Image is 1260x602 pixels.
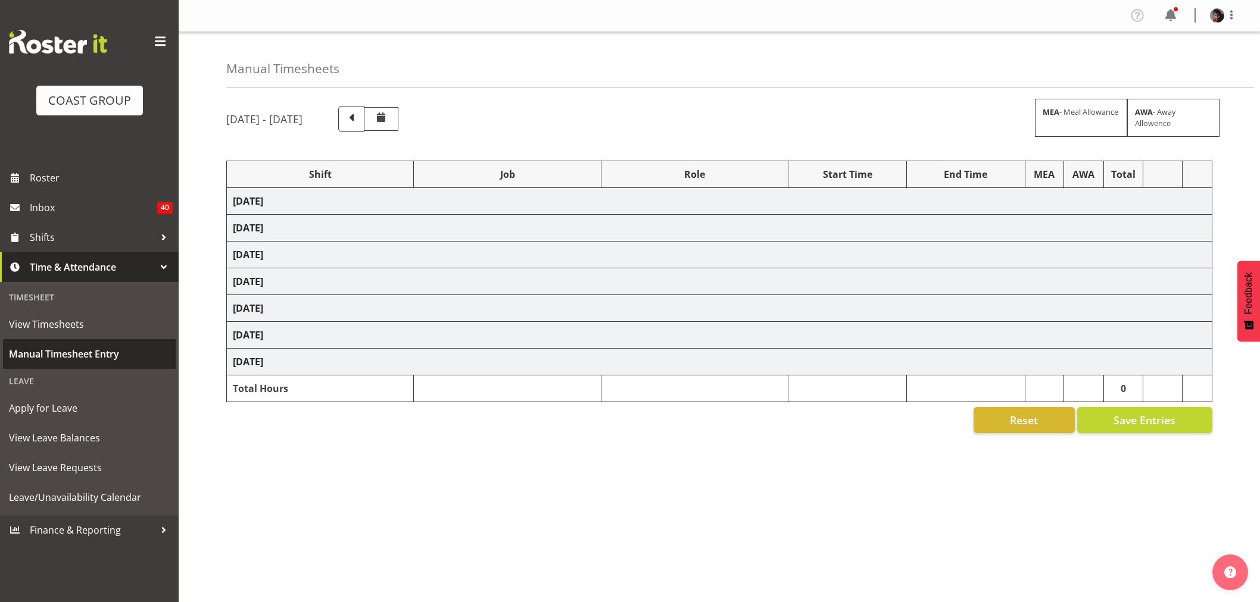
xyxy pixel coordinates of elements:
div: COAST GROUP [48,92,131,109]
h5: [DATE] - [DATE] [226,112,302,126]
td: 0 [1103,375,1143,402]
td: [DATE] [227,188,1212,215]
img: help-xxl-2.png [1224,566,1236,578]
div: Job [420,167,594,181]
div: Total [1110,167,1137,181]
span: View Leave Requests [9,459,170,476]
a: View Leave Requests [3,453,176,482]
span: View Leave Balances [9,429,170,447]
button: Feedback - Show survey [1237,261,1260,341]
span: Shifts [30,228,155,246]
div: Role [607,167,782,181]
button: Save Entries [1077,407,1212,433]
td: Total Hours [227,375,414,402]
img: Rosterit website logo [9,30,107,54]
td: [DATE] [227,349,1212,375]
div: Leave [3,369,176,393]
button: Reset [974,407,1075,433]
h4: Manual Timesheets [226,62,339,76]
div: Start Time [794,167,900,181]
span: Apply for Leave [9,399,170,417]
a: Leave/Unavailability Calendar [3,482,176,512]
strong: MEA [1043,106,1059,117]
td: [DATE] [227,322,1212,349]
span: Inbox [30,199,157,217]
span: Reset [1010,412,1038,428]
span: Leave/Unavailability Calendar [9,488,170,506]
td: [DATE] [227,215,1212,242]
span: View Timesheets [9,315,170,333]
span: Save Entries [1114,412,1175,428]
span: Manual Timesheet Entry [9,345,170,363]
div: Timesheet [3,285,176,309]
span: Feedback [1243,272,1254,314]
span: 40 [157,202,173,214]
td: [DATE] [227,242,1212,268]
a: Apply for Leave [3,393,176,423]
div: End Time [913,167,1019,181]
a: Manual Timesheet Entry [3,339,176,369]
div: - Away Allowence [1127,99,1220,137]
span: Time & Attendance [30,258,155,276]
a: View Timesheets [3,309,176,339]
td: [DATE] [227,295,1212,322]
span: Finance & Reporting [30,521,155,539]
div: MEA [1031,167,1058,181]
a: View Leave Balances [3,423,176,453]
span: Roster [30,169,173,187]
div: - Meal Allowance [1035,99,1127,137]
td: [DATE] [227,268,1212,295]
img: jason-adams8c22eaeb1947293198e402fef10c00a6.png [1210,8,1224,23]
div: AWA [1070,167,1097,181]
strong: AWA [1135,106,1153,117]
div: Shift [233,167,407,181]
